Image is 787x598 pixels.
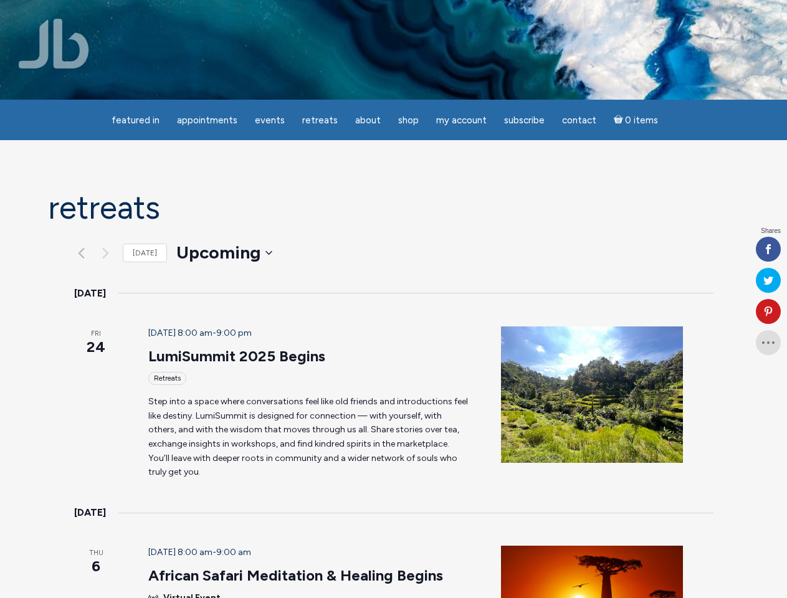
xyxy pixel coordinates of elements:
span: 9:00 pm [216,328,252,338]
span: Upcoming [176,240,260,265]
img: Jamie Butler. The Everyday Medium [19,19,89,69]
span: About [355,115,381,126]
span: Appointments [177,115,237,126]
a: Previous Events [74,245,89,260]
time: [DATE] [74,285,106,301]
span: Subscribe [504,115,545,126]
a: Cart0 items [606,107,666,133]
span: Contact [562,115,596,126]
p: Step into a space where conversations feel like old friends and introductions feel like destiny. ... [148,395,472,480]
span: Thu [74,548,118,559]
span: 9:00 am [216,547,251,558]
a: LumiSummit 2025 Begins [148,347,325,366]
div: Retreats [148,372,186,385]
time: - [148,328,252,338]
img: JBM Bali Rice Fields 2 [501,326,683,463]
a: Contact [555,108,604,133]
span: Shop [398,115,419,126]
span: 24 [74,336,118,358]
span: featured in [112,115,160,126]
span: Retreats [302,115,338,126]
a: Appointments [169,108,245,133]
button: Next Events [98,245,113,260]
a: Events [247,108,292,133]
time: [DATE] [74,505,106,521]
span: [DATE] 8:00 am [148,328,212,338]
time: - [148,547,251,558]
button: Upcoming [176,240,272,265]
a: Retreats [295,108,345,133]
span: Shares [761,228,781,234]
a: About [348,108,388,133]
span: My Account [436,115,487,126]
span: Events [255,115,285,126]
a: My Account [429,108,494,133]
i: Cart [614,115,626,126]
span: [DATE] 8:00 am [148,547,212,558]
span: 0 items [625,116,658,125]
h1: Retreats [48,190,740,225]
span: Fri [74,329,118,339]
a: [DATE] [123,244,167,263]
a: featured in [104,108,167,133]
a: Shop [391,108,426,133]
span: 6 [74,556,118,577]
a: African Safari Meditation & Healing Begins [148,566,443,585]
a: Subscribe [497,108,552,133]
